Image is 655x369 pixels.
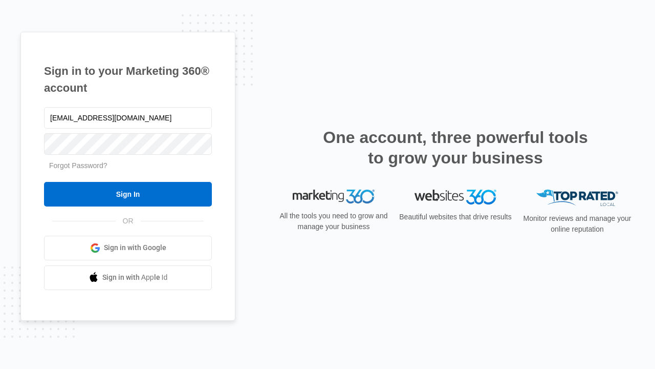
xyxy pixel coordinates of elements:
[320,127,591,168] h2: One account, three powerful tools to grow your business
[102,272,168,283] span: Sign in with Apple Id
[414,190,496,204] img: Websites 360
[44,265,212,290] a: Sign in with Apple Id
[293,190,375,204] img: Marketing 360
[44,236,212,260] a: Sign in with Google
[104,242,166,253] span: Sign in with Google
[44,182,212,207] input: Sign In
[44,63,212,96] h1: Sign in to your Marketing 360® account
[398,212,513,222] p: Beautiful websites that drive results
[536,190,618,207] img: Top Rated Local
[116,216,141,227] span: OR
[44,107,212,129] input: Email
[520,213,635,235] p: Monitor reviews and manage your online reputation
[276,211,391,232] p: All the tools you need to grow and manage your business
[49,161,107,170] a: Forgot Password?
